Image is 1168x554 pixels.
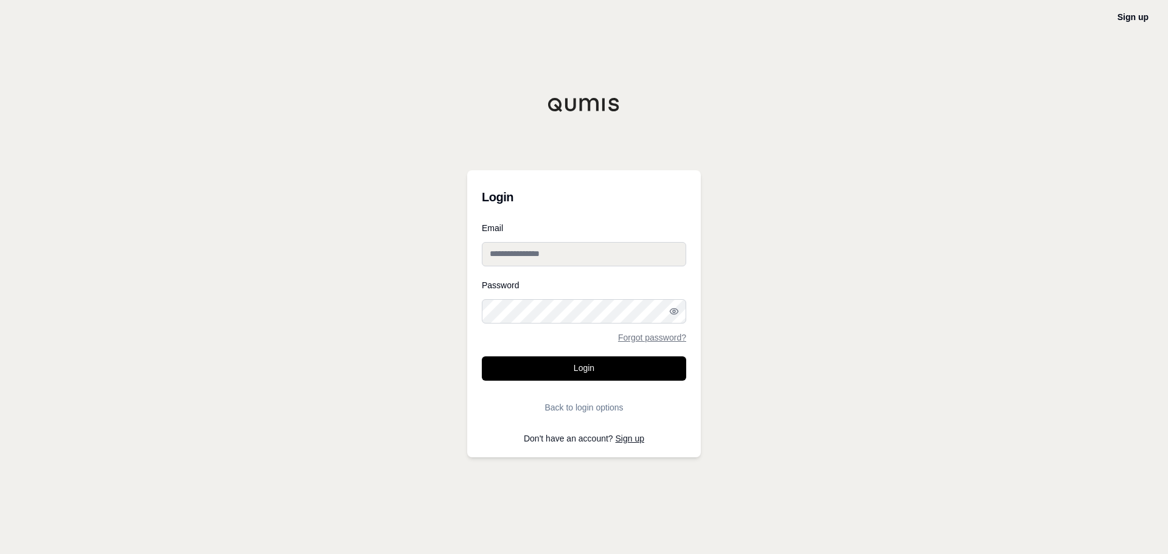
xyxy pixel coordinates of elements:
[547,97,620,112] img: Qumis
[482,281,686,289] label: Password
[482,224,686,232] label: Email
[482,395,686,420] button: Back to login options
[616,434,644,443] a: Sign up
[482,185,686,209] h3: Login
[1118,12,1149,22] a: Sign up
[482,356,686,381] button: Login
[482,434,686,443] p: Don't have an account?
[618,333,686,342] a: Forgot password?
